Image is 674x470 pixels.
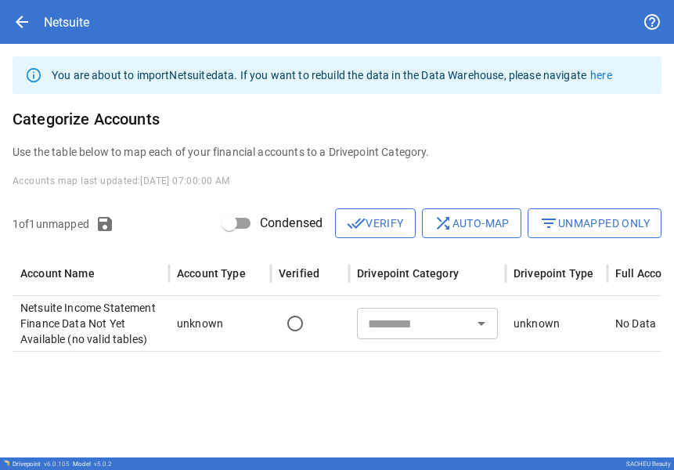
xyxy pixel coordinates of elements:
button: Open [470,313,492,334]
span: done_all [347,214,366,233]
span: v 6.0.105 [44,461,70,468]
span: Accounts map last updated: [DATE] 07:00:00 AM [13,175,230,186]
div: Drivepoint Category [357,267,459,280]
div: Netsuite [44,15,89,30]
div: Account Name [20,267,95,280]
button: Auto-map [422,208,521,238]
span: Condensed [260,214,323,233]
img: Drivepoint [3,460,9,466]
div: Drivepoint Type [514,267,593,280]
div: Verified [279,267,319,280]
p: Netsuite Income Statement Finance Data Not Yet Available (no valid tables) [20,300,161,347]
h6: Categorize Accounts [13,107,661,132]
div: SACHEU Beauty [626,461,671,468]
p: Use the table below to map each of your financial accounts to a Drivepoint Category. [13,144,661,160]
span: filter_list [539,214,558,233]
p: unknown [514,316,560,331]
span: v 5.0.2 [94,461,112,468]
span: arrow_back [13,13,31,31]
button: Unmapped Only [528,208,661,238]
div: Drivepoint [13,461,70,468]
button: Verify [335,208,415,238]
p: unknown [177,316,223,331]
p: 1 of 1 unmapped [13,216,89,232]
div: Account Type [177,267,246,280]
div: Model [73,461,112,468]
span: shuffle [434,214,452,233]
div: You are about to import Netsuite data. If you want to rebuild the data in the Data Warehouse, ple... [52,61,612,89]
a: here [590,69,612,81]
